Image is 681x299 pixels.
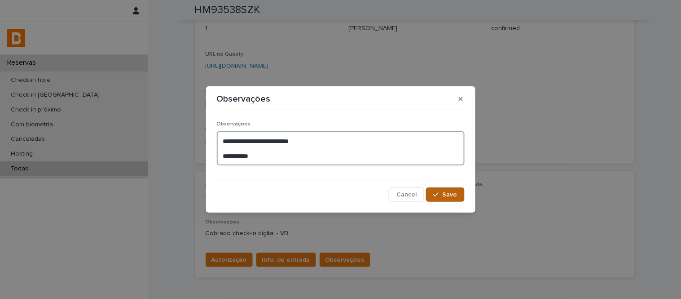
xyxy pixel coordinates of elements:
[426,187,464,202] button: Save
[396,192,417,198] span: Cancel
[389,187,424,202] button: Cancel
[443,192,457,198] span: Save
[217,94,271,104] p: Observações
[217,121,251,127] span: Observações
